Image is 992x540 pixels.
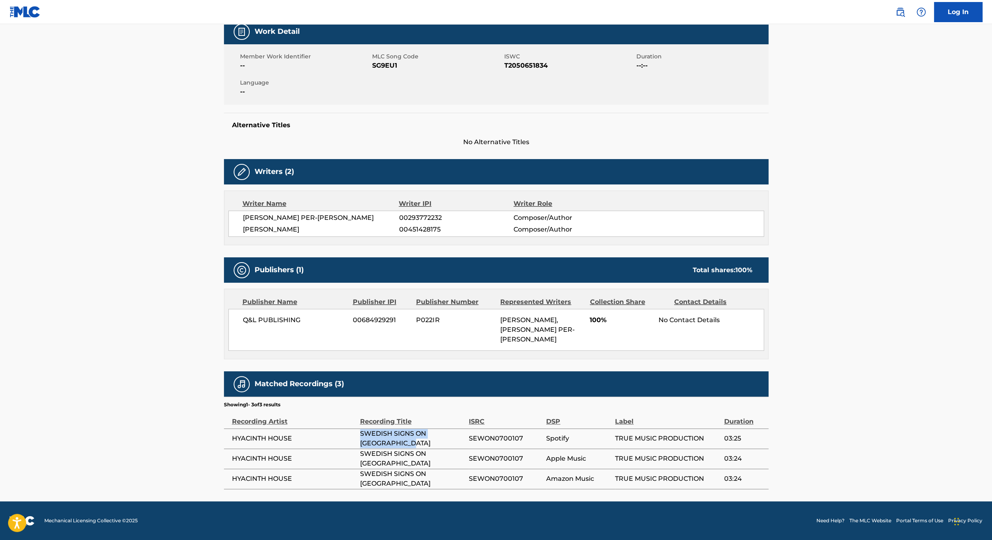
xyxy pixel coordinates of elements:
span: 00684929291 [353,315,410,325]
span: SWEDISH SIGNS ON [GEOGRAPHIC_DATA] [360,469,465,488]
span: MLC Song Code [372,52,502,61]
div: ISRC [469,408,542,426]
span: -- [240,61,370,70]
div: Total shares: [693,265,752,275]
div: DSP [546,408,611,426]
div: Recording Title [360,408,465,426]
span: HYACINTH HOUSE [232,434,356,443]
span: -- [240,87,370,97]
span: [PERSON_NAME] [243,225,399,234]
span: TRUE MUSIC PRODUCTION [615,434,720,443]
div: Contact Details [674,297,752,307]
span: Language [240,79,370,87]
img: search [895,7,905,17]
span: 03:24 [724,454,764,463]
div: Writer Name [242,199,399,209]
span: Spotify [546,434,611,443]
img: Writers [237,167,246,177]
div: Publisher IPI [353,297,410,307]
span: SWEDISH SIGNS ON [GEOGRAPHIC_DATA] [360,449,465,468]
span: 00451428175 [399,225,513,234]
img: MLC Logo [10,6,41,18]
span: Amazon Music [546,474,611,484]
img: Work Detail [237,27,246,37]
div: Writer Role [514,199,618,209]
a: Public Search [892,4,908,20]
span: No Alternative Titles [224,137,768,147]
span: P022IR [416,315,494,325]
span: Duration [636,52,766,61]
a: The MLC Website [849,517,891,524]
span: 00293772232 [399,213,513,223]
span: SG9EU1 [372,61,502,70]
img: logo [10,516,35,526]
span: SEWON0700107 [469,474,542,484]
span: Composer/Author [514,225,618,234]
a: Log In [934,2,982,22]
iframe: Chat Widget [952,501,992,540]
div: Recording Artist [232,408,356,426]
span: Q&L PUBLISHING [243,315,347,325]
span: [PERSON_NAME] PER-[PERSON_NAME] [243,213,399,223]
img: Matched Recordings [237,379,246,389]
div: Chatt-widget [952,501,992,540]
h5: Writers (2) [255,167,294,176]
span: TRUE MUSIC PRODUCTION [615,454,720,463]
div: Collection Share [590,297,668,307]
span: HYACINTH HOUSE [232,454,356,463]
span: [PERSON_NAME], [PERSON_NAME] PER-[PERSON_NAME] [500,316,575,343]
span: SWEDISH SIGNS ON [GEOGRAPHIC_DATA] [360,429,465,448]
span: T2050651834 [504,61,634,70]
div: No Contact Details [658,315,763,325]
div: Duration [724,408,764,426]
span: 100% [590,315,652,325]
span: 03:24 [724,474,764,484]
span: SEWON0700107 [469,454,542,463]
span: ISWC [504,52,634,61]
h5: Publishers (1) [255,265,304,275]
div: Represented Writers [500,297,584,307]
p: Showing 1 - 3 of 3 results [224,401,280,408]
div: Label [615,408,720,426]
span: Mechanical Licensing Collective © 2025 [44,517,138,524]
span: Composer/Author [514,213,618,223]
span: TRUE MUSIC PRODUCTION [615,474,720,484]
h5: Alternative Titles [232,121,760,129]
a: Privacy Policy [948,517,982,524]
a: Portal Terms of Use [896,517,943,524]
a: Need Help? [816,517,845,524]
img: Publishers [237,265,246,275]
span: SEWON0700107 [469,434,542,443]
div: Publisher Name [242,297,347,307]
span: Apple Music [546,454,611,463]
h5: Matched Recordings (3) [255,379,344,389]
h5: Work Detail [255,27,300,36]
div: Publisher Number [416,297,494,307]
span: HYACINTH HOUSE [232,474,356,484]
div: Writer IPI [399,199,514,209]
span: 100 % [735,266,752,274]
span: --:-- [636,61,766,70]
div: Dra [954,509,959,534]
span: Member Work Identifier [240,52,370,61]
span: 03:25 [724,434,764,443]
img: help [916,7,926,17]
div: Help [913,4,929,20]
